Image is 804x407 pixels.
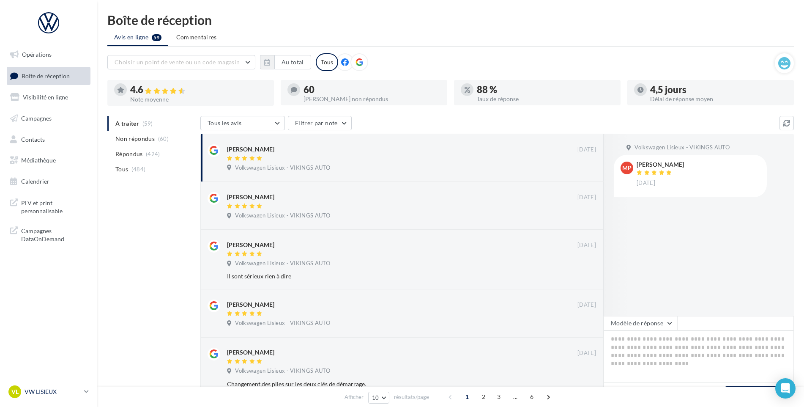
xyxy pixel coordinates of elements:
[260,55,311,69] button: Au total
[23,93,68,101] span: Visibilité en ligne
[368,392,390,404] button: 10
[235,164,330,172] span: Volkswagen Lisieux - VIKINGS AUTO
[650,96,787,102] div: Délai de réponse moyen
[634,144,730,151] span: Volkswagen Lisieux - VIKINGS AUTO
[5,222,92,247] a: Campagnes DataOnDemand
[227,380,541,388] div: Changement,des piles sur les deux clés de démarrage.
[577,349,596,357] span: [DATE]
[5,110,92,127] a: Campagnes
[25,388,81,396] p: VW LISIEUX
[345,393,364,401] span: Afficher
[176,33,217,41] span: Commentaires
[21,115,52,122] span: Campagnes
[477,96,614,102] div: Taux de réponse
[5,151,92,169] a: Médiathèque
[158,135,169,142] span: (60)
[227,241,274,249] div: [PERSON_NAME]
[5,131,92,148] a: Contacts
[227,348,274,357] div: [PERSON_NAME]
[372,394,379,401] span: 10
[604,316,677,330] button: Modèle de réponse
[637,162,684,168] div: [PERSON_NAME]
[460,390,474,404] span: 1
[525,390,539,404] span: 6
[492,390,506,404] span: 3
[577,194,596,201] span: [DATE]
[200,116,285,130] button: Tous les avis
[227,272,541,280] div: Il sont sérieux rien à dire
[21,135,45,143] span: Contacts
[21,178,49,185] span: Calendrier
[622,164,632,172] span: MP
[235,367,330,375] span: Volkswagen Lisieux - VIKINGS AUTO
[509,390,522,404] span: ...
[130,96,267,102] div: Note moyenne
[477,85,614,94] div: 88 %
[115,150,143,158] span: Répondus
[107,14,794,26] div: Boîte de réception
[577,242,596,249] span: [DATE]
[637,179,655,187] span: [DATE]
[577,146,596,154] span: [DATE]
[316,53,338,71] div: Tous
[11,388,19,396] span: VL
[5,173,92,190] a: Calendrier
[227,193,274,201] div: [PERSON_NAME]
[227,300,274,309] div: [PERSON_NAME]
[577,301,596,309] span: [DATE]
[21,197,87,215] span: PLV et print personnalisable
[115,135,155,143] span: Non répondus
[115,165,128,173] span: Tous
[274,55,311,69] button: Au total
[22,72,70,79] span: Boîte de réception
[227,145,274,154] div: [PERSON_NAME]
[394,393,429,401] span: résultats/page
[22,51,52,58] span: Opérations
[288,116,352,130] button: Filtrer par note
[5,67,92,85] a: Boîte de réception
[21,157,56,164] span: Médiathèque
[650,85,787,94] div: 4,5 jours
[208,119,242,126] span: Tous les avis
[235,212,330,220] span: Volkswagen Lisieux - VIKINGS AUTO
[304,96,440,102] div: [PERSON_NAME] non répondus
[115,58,240,66] span: Choisir un point de vente ou un code magasin
[477,390,490,404] span: 2
[235,260,330,267] span: Volkswagen Lisieux - VIKINGS AUTO
[130,85,267,95] div: 4.6
[146,151,160,157] span: (424)
[7,384,90,400] a: VL VW LISIEUX
[21,225,87,243] span: Campagnes DataOnDemand
[131,166,146,173] span: (484)
[235,319,330,327] span: Volkswagen Lisieux - VIKINGS AUTO
[5,194,92,219] a: PLV et print personnalisable
[5,46,92,63] a: Opérations
[304,85,440,94] div: 60
[775,378,796,399] div: Open Intercom Messenger
[107,55,255,69] button: Choisir un point de vente ou un code magasin
[5,88,92,106] a: Visibilité en ligne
